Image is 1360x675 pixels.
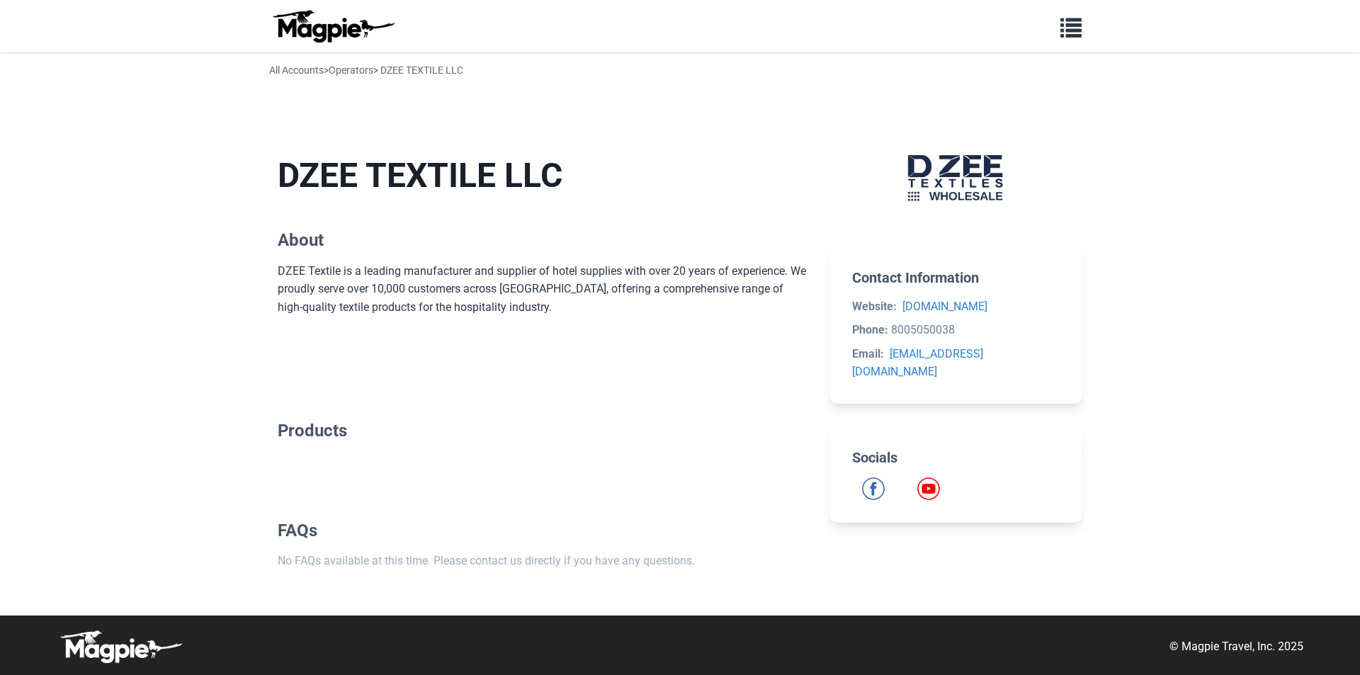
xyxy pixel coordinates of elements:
div: DZEE Textile is a leading manufacturer and supplier of hotel supplies with over 20 years of exper... [278,262,807,353]
a: Operators [329,64,373,76]
strong: Website: [852,300,897,313]
h2: FAQs [278,521,807,541]
h2: Socials [852,449,1060,466]
h1: DZEE TEXTILE LLC [278,155,807,196]
p: No FAQs available at this time. Please contact us directly if you have any questions. [278,552,807,570]
a: [DOMAIN_NAME] [902,300,987,313]
a: Facebook [862,477,885,500]
h2: About [278,230,807,251]
img: YouTube icon [917,477,940,500]
img: logo-ab69f6fb50320c5b225c76a69d11143b.png [269,9,397,43]
h2: Products [278,421,807,441]
p: © Magpie Travel, Inc. 2025 [1169,637,1303,656]
img: logo-white-d94fa1abed81b67a048b3d0f0ab5b955.png [57,630,184,664]
li: 8005050038 [852,321,1060,339]
h2: Contact Information [852,269,1060,286]
img: DZEE TEXTILE LLC logo [888,155,1024,200]
a: [EMAIL_ADDRESS][DOMAIN_NAME] [852,347,983,379]
strong: Email: [852,347,884,361]
a: All Accounts [269,64,324,76]
div: > > DZEE TEXTILE LLC [269,62,463,78]
strong: Phone: [852,323,888,336]
img: Facebook icon [862,477,885,500]
a: YouTube [917,477,940,500]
